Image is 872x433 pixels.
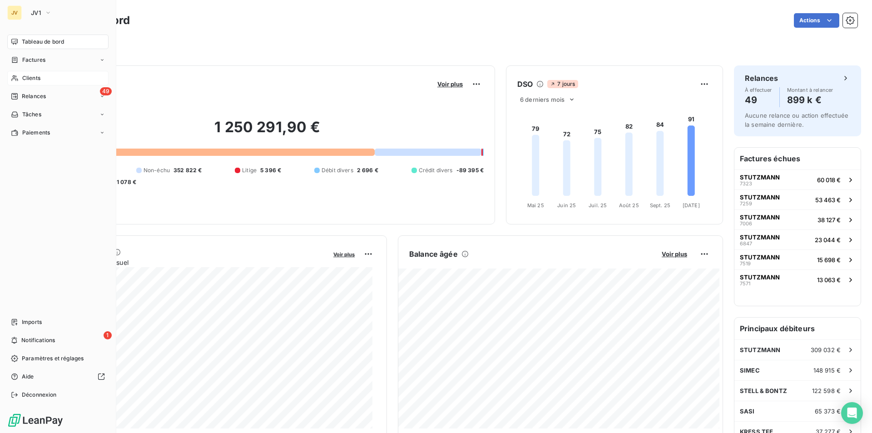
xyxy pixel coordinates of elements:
[100,87,112,95] span: 49
[794,13,839,28] button: Actions
[740,408,755,415] span: SASI
[437,80,463,88] span: Voir plus
[7,5,22,20] div: JV
[740,261,751,266] span: 7519
[734,249,861,269] button: STUTZMANN751915 698 €
[331,250,357,258] button: Voir plus
[740,234,780,241] span: STUTZMANN
[409,249,458,259] h6: Balance âgée
[22,373,34,381] span: Aide
[419,166,453,174] span: Crédit divers
[456,166,484,174] span: -89 395 €
[22,38,64,46] span: Tableau de bord
[740,181,752,186] span: 7323
[520,96,565,103] span: 6 derniers mois
[817,216,841,224] span: 38 127 €
[435,80,466,88] button: Voir plus
[815,196,841,204] span: 53 463 €
[817,256,841,264] span: 15 698 €
[22,56,45,64] span: Factures
[734,169,861,189] button: STUTZMANN732360 018 €
[734,229,861,249] button: STUTZMANN684723 044 €
[659,250,690,258] button: Voir plus
[357,166,378,174] span: 2 696 €
[817,276,841,284] span: 13 063 €
[7,369,109,384] a: Aide
[787,93,833,107] h4: 899 k €
[817,176,841,184] span: 60 018 €
[841,402,863,424] div: Open Intercom Messenger
[22,318,42,326] span: Imports
[811,346,841,353] span: 309 032 €
[734,189,861,209] button: STUTZMANN725953 463 €
[740,346,780,353] span: STUTZMANN
[650,202,670,209] tspan: Sept. 25
[619,202,639,209] tspan: Août 25
[527,202,544,209] tspan: Mai 25
[740,387,787,394] span: STELL & BONTZ
[22,129,50,137] span: Paiements
[812,387,841,394] span: 122 598 €
[173,166,202,174] span: 352 822 €
[740,254,780,261] span: STUTZMANN
[740,241,752,246] span: 6847
[734,148,861,169] h6: Factures échues
[322,166,353,174] span: Débit divers
[242,166,257,174] span: Litige
[22,391,57,399] span: Déconnexion
[589,202,607,209] tspan: Juil. 25
[740,174,780,181] span: STUTZMANN
[22,92,46,100] span: Relances
[21,336,55,344] span: Notifications
[22,74,40,82] span: Clients
[740,274,780,281] span: STUTZMANN
[547,80,578,88] span: 7 jours
[740,281,750,286] span: 7571
[745,112,848,128] span: Aucune relance ou action effectuée la semaine dernière.
[333,251,355,258] span: Voir plus
[740,221,752,226] span: 7006
[114,178,136,186] span: -1 078 €
[31,9,41,16] span: JV1
[683,202,700,209] tspan: [DATE]
[815,408,841,415] span: 65 373 €
[740,367,760,374] span: SIMEC
[22,354,84,363] span: Paramètres et réglages
[51,118,484,145] h2: 1 250 291,90 €
[517,79,533,90] h6: DSO
[144,166,170,174] span: Non-échu
[260,166,281,174] span: 5 396 €
[815,236,841,244] span: 23 044 €
[745,87,772,93] span: À effectuer
[7,413,64,428] img: Logo LeanPay
[740,194,780,201] span: STUTZMANN
[557,202,576,209] tspan: Juin 25
[745,73,778,84] h6: Relances
[787,87,833,93] span: Montant à relancer
[662,250,687,258] span: Voir plus
[734,318,861,339] h6: Principaux débiteurs
[734,209,861,229] button: STUTZMANN700638 127 €
[740,201,752,206] span: 7259
[740,214,780,221] span: STUTZMANN
[734,269,861,289] button: STUTZMANN757113 063 €
[51,258,327,267] span: Chiffre d'affaires mensuel
[104,331,112,339] span: 1
[22,110,41,119] span: Tâches
[745,93,772,107] h4: 49
[813,367,841,374] span: 148 915 €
